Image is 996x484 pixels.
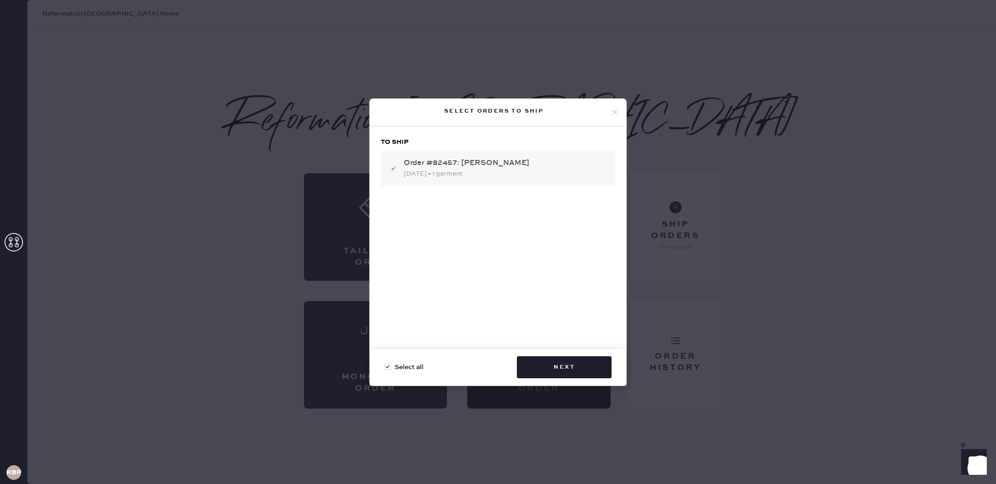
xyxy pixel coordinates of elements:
div: Order #82457: [PERSON_NAME] [404,158,608,169]
span: Select all [395,362,424,372]
div: [DATE] • 1 garment [404,169,608,179]
h3: RBPA [6,469,21,476]
h3: To ship [381,137,615,147]
div: Select orders to ship [377,106,611,117]
button: Next [517,356,612,378]
iframe: Front Chat [952,443,992,482]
